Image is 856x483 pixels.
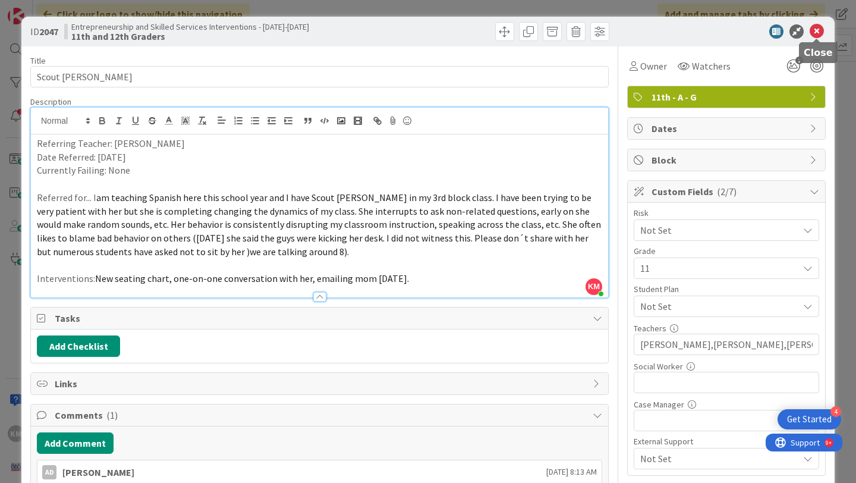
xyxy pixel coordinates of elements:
[37,164,602,177] p: Currently Failing: None
[717,186,737,197] span: ( 2/7 )
[586,278,602,295] span: KM
[640,222,792,239] span: Not Set
[634,361,683,372] label: Social Worker
[106,409,118,421] span: ( 1 )
[30,66,609,87] input: type card name here...
[95,272,409,284] span: New seating chart, one-on-one conversation with her, emailing mom [DATE].
[30,96,71,107] span: Description
[634,209,819,217] div: Risk
[787,413,832,425] div: Get Started
[60,5,66,14] div: 9+
[55,311,587,325] span: Tasks
[652,153,804,167] span: Block
[652,90,804,104] span: 11th - A - G
[62,465,134,479] div: [PERSON_NAME]
[652,121,804,136] span: Dates
[634,437,819,446] div: External Support
[42,465,56,479] div: AD
[37,272,602,286] p: Interventions:
[640,59,667,73] span: Owner
[692,59,731,73] span: Watchers
[640,299,798,313] span: Not Set
[804,47,833,58] h5: Close
[30,24,58,39] span: ID
[30,55,46,66] label: Title
[37,150,602,164] p: Date Referred: [DATE]
[652,184,804,199] span: Custom Fields
[37,137,602,150] p: Referring Teacher: [PERSON_NAME]
[37,335,120,357] button: Add Checklist
[37,192,603,258] span: am teaching Spanish here this school year and I have Scout [PERSON_NAME] in my 3rd block class. I...
[55,408,587,422] span: Comments
[795,57,803,64] span: 2
[37,191,602,259] p: Referred for... I
[546,466,597,478] span: [DATE] 8:13 AM
[640,451,798,466] span: Not Set
[634,285,819,293] div: Student Plan
[37,432,114,454] button: Add Comment
[634,399,684,410] label: Case Manager
[778,409,841,429] div: Open Get Started checklist, remaining modules: 4
[25,2,54,16] span: Support
[71,22,309,32] span: Entrepreneurship and Skilled Services Interventions - [DATE]-[DATE]
[830,406,841,417] div: 4
[640,260,792,277] span: 11
[634,247,819,255] div: Grade
[71,32,309,41] b: 11th and 12th Graders
[634,323,666,334] label: Teachers
[55,377,587,391] span: Links
[39,26,58,37] b: 2047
